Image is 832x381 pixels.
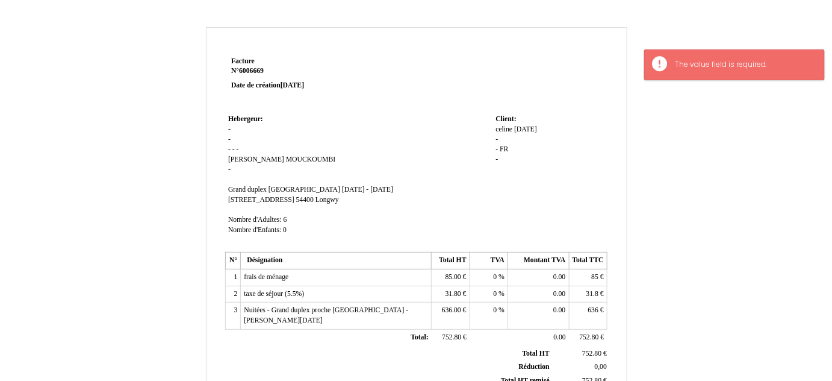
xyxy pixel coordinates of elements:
span: [DATE] - [DATE] [342,186,393,194]
td: € [569,286,607,303]
span: 752.80 [580,333,599,341]
span: - [495,136,498,143]
span: Nombre d'Enfants: [228,226,281,234]
span: 6 [284,216,287,224]
span: 752.80 [582,350,601,357]
th: TVA [470,253,508,269]
td: 1 [226,269,241,286]
span: celine [495,125,512,133]
th: Total HT [432,253,470,269]
span: 636.00 [442,306,461,314]
span: - [228,136,231,143]
td: € [552,347,609,361]
span: [STREET_ADDRESS] [228,196,294,204]
span: Hebergeur: [228,115,263,123]
span: Total HT [523,350,550,357]
span: - [237,145,239,153]
td: € [569,329,607,346]
span: Nuitées - Grand duplex proche [GEOGRAPHIC_DATA] - [PERSON_NAME][DATE] [244,306,408,324]
span: MOUCKOUMBI [286,156,335,163]
span: - [232,145,235,153]
span: 0 [494,290,497,298]
td: 3 [226,303,241,329]
td: % [470,286,508,303]
td: € [432,303,470,329]
span: [DATE] [514,125,537,133]
span: 636 [588,306,599,314]
td: % [470,269,508,286]
th: Montant TVA [508,253,569,269]
span: Grand duplex [GEOGRAPHIC_DATA] [228,186,340,194]
span: 0.00 [553,290,565,298]
strong: N° [231,66,375,76]
td: % [470,303,508,329]
td: € [432,286,470,303]
strong: Date de création [231,81,304,89]
span: Nombre d'Adultes: [228,216,282,224]
th: Désignation [241,253,432,269]
span: 6006669 [239,67,264,75]
span: Réduction [519,363,550,371]
th: Total TTC [569,253,607,269]
span: 85 [591,273,598,281]
span: 0.00 [553,306,565,314]
span: taxe de séjour (5.5%) [244,290,304,298]
span: - [495,145,498,153]
span: - [228,125,231,133]
span: 0,00 [595,363,607,371]
span: FR [500,145,508,153]
span: 752.80 [442,333,461,341]
th: N° [226,253,241,269]
span: 85.00 [445,273,461,281]
div: The value field is required. [675,59,812,71]
span: Total: [411,333,428,341]
span: 0 [494,273,497,281]
span: 0 [283,226,287,234]
span: Client: [495,115,516,123]
td: 2 [226,286,241,303]
span: 31.8 [586,290,598,298]
span: 0 [494,306,497,314]
span: [PERSON_NAME] [228,156,284,163]
td: € [432,269,470,286]
span: [DATE] [281,81,304,89]
span: Facture [231,57,255,65]
span: Longwy [315,196,339,204]
span: - [228,166,231,174]
span: 54400 [296,196,314,204]
span: - [228,145,231,153]
td: € [569,269,607,286]
span: frais de ménage [244,273,288,281]
span: 31.80 [445,290,461,298]
span: 0.00 [553,273,565,281]
span: - [495,156,498,163]
td: € [569,303,607,329]
td: € [432,329,470,346]
span: 0.00 [554,333,566,341]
